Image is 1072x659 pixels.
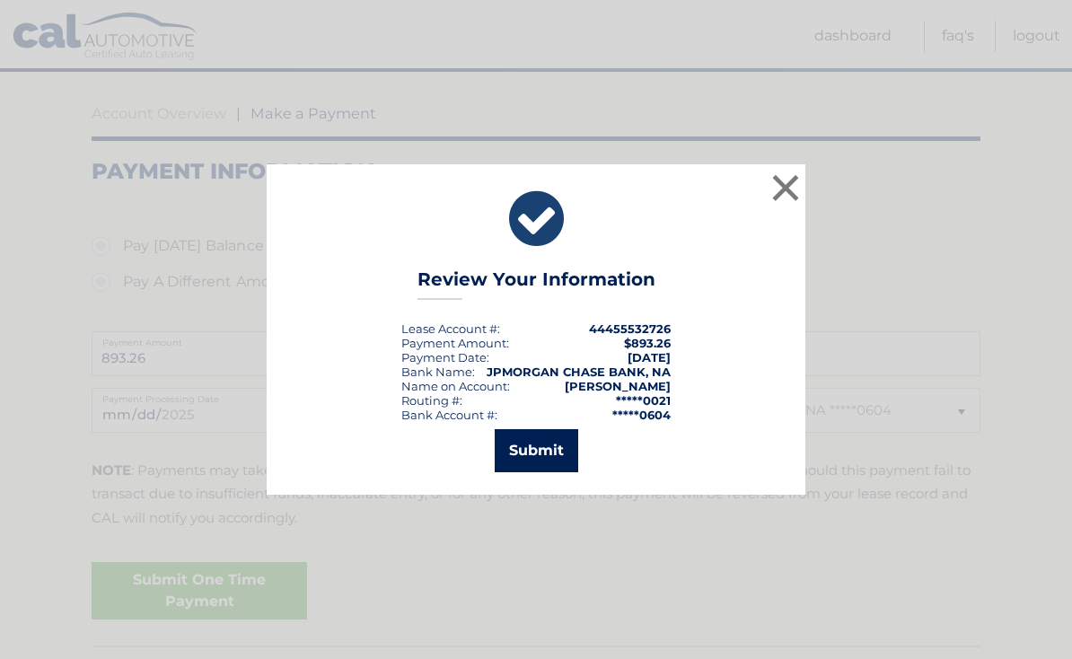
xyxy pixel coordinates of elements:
[495,429,578,472] button: Submit
[401,393,462,408] div: Routing #:
[401,336,509,350] div: Payment Amount:
[401,350,489,365] div: :
[401,350,487,365] span: Payment Date
[401,365,475,379] div: Bank Name:
[565,379,671,393] strong: [PERSON_NAME]
[589,321,671,336] strong: 44455532726
[401,321,500,336] div: Lease Account #:
[768,170,804,206] button: ×
[487,365,671,379] strong: JPMORGAN CHASE BANK, NA
[401,379,510,393] div: Name on Account:
[417,268,655,300] h3: Review Your Information
[401,408,497,422] div: Bank Account #:
[624,336,671,350] span: $893.26
[628,350,671,365] span: [DATE]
